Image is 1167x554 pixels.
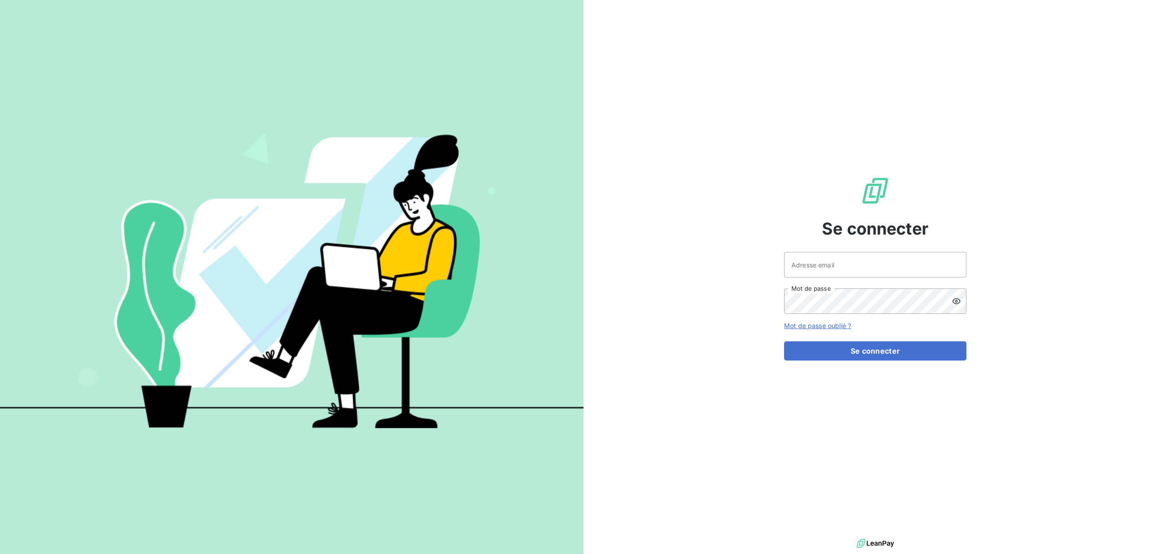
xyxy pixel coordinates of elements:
[784,322,851,329] a: Mot de passe oublié ?
[784,252,966,277] input: placeholder
[861,176,890,205] img: Logo LeanPay
[822,216,929,241] span: Se connecter
[857,537,894,550] img: logo
[784,341,966,361] button: Se connecter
